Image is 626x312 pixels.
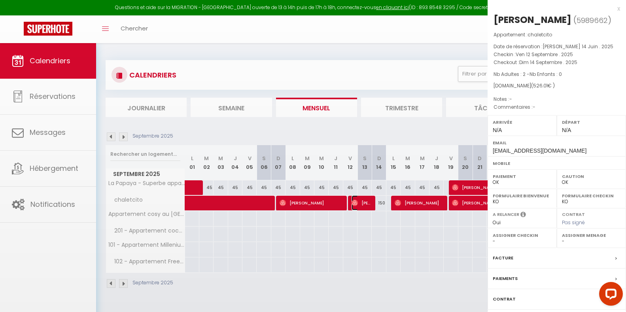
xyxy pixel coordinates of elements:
[573,15,611,26] span: ( )
[520,211,526,220] i: Sélectionner OUI si vous souhaiter envoyer les séquences de messages post-checkout
[493,159,621,167] label: Mobile
[494,43,620,51] p: Date de réservation :
[494,59,620,66] p: Checkout :
[593,279,626,312] iframe: LiveChat chat widget
[530,71,562,78] span: Nb Enfants : 0
[562,127,571,133] span: N/A
[494,51,620,59] p: Checkin :
[494,95,620,103] p: Notes :
[493,192,552,200] label: Formulaire Bienvenue
[494,71,562,78] span: Nb Adultes : 2 -
[509,96,512,102] span: -
[493,295,516,303] label: Contrat
[562,192,621,200] label: Formulaire Checkin
[493,139,621,147] label: Email
[493,211,519,218] label: A relancer
[493,254,513,262] label: Facture
[494,103,620,111] p: Commentaires :
[533,82,548,89] span: 526.01
[494,82,620,90] div: [DOMAIN_NAME]
[577,15,608,25] span: 5989662
[543,43,613,50] span: [PERSON_NAME] 14 Juin . 2025
[516,51,573,58] span: Ven 12 Septembre . 2025
[562,219,585,226] span: Pas signé
[531,82,555,89] span: ( € )
[562,211,585,216] label: Contrat
[494,13,571,26] div: [PERSON_NAME]
[562,118,621,126] label: Départ
[493,274,518,283] label: Paiements
[493,118,552,126] label: Arrivée
[493,127,502,133] span: N/A
[528,31,552,38] span: chaletcito
[562,172,621,180] label: Caution
[493,147,586,154] span: [EMAIL_ADDRESS][DOMAIN_NAME]
[519,59,577,66] span: Dim 14 Septembre . 2025
[562,231,621,239] label: Assigner Menage
[493,231,552,239] label: Assigner Checkin
[494,31,620,39] p: Appartement :
[493,172,552,180] label: Paiement
[533,104,535,110] span: -
[488,4,620,13] div: x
